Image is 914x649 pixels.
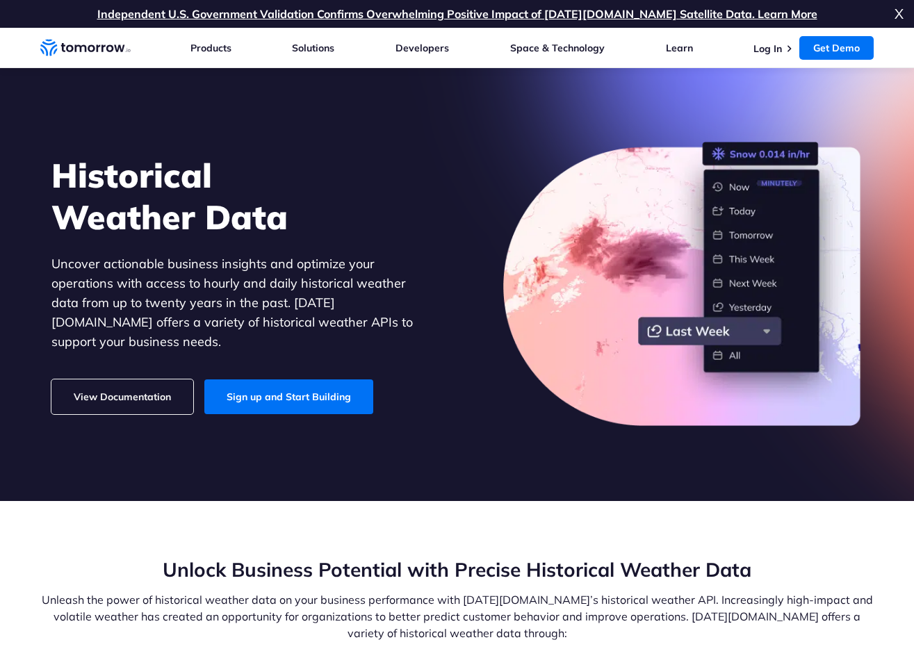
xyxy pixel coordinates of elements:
[395,42,449,54] a: Developers
[51,254,434,352] p: Uncover actionable business insights and optimize your operations with access to hourly and daily...
[799,36,874,60] a: Get Demo
[40,557,874,583] h2: Unlock Business Potential with Precise Historical Weather Data
[510,42,605,54] a: Space & Technology
[666,42,693,54] a: Learn
[204,379,373,414] a: Sign up and Start Building
[753,42,782,55] a: Log In
[40,591,874,641] p: Unleash the power of historical weather data on your business performance with [DATE][DOMAIN_NAME...
[40,38,131,58] a: Home link
[51,154,434,238] h1: Historical Weather Data
[503,142,863,427] img: historical-weather-data.png.webp
[51,379,193,414] a: View Documentation
[97,7,817,21] a: Independent U.S. Government Validation Confirms Overwhelming Positive Impact of [DATE][DOMAIN_NAM...
[292,42,334,54] a: Solutions
[190,42,231,54] a: Products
